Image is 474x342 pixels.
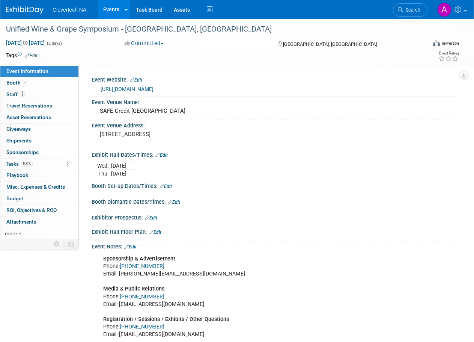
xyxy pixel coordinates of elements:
div: Exhibitor Prospectus: [92,212,459,222]
a: Giveaways [0,124,78,135]
a: ROI, Objectives & ROO [0,205,78,216]
a: Edit [149,230,161,235]
span: Shipments [6,138,32,144]
span: 2 [20,91,25,97]
div: Event Website: [92,74,459,84]
td: Wed. [97,162,111,170]
span: Playbook [6,172,28,178]
span: Asset Reservations [6,114,51,120]
span: Staff [6,91,25,97]
a: [PHONE_NUMBER] [120,263,164,269]
img: ExhibitDay [6,6,44,14]
a: Budget [0,193,78,204]
a: [PHONE_NUMBER] [120,324,164,330]
a: Edit [130,77,142,83]
span: Sponsorships [6,149,39,155]
span: more [5,230,17,236]
a: Edit [168,200,180,205]
a: Staff2 [0,89,78,100]
b: Media & Public Relations [103,286,164,292]
td: Personalize Event Tab Strip [50,239,63,249]
a: Booth [0,77,78,89]
div: Event Format [393,39,459,50]
span: Giveaways [6,126,31,132]
span: [DATE] [DATE] [6,39,45,46]
span: ROI, Objectives & ROO [6,207,57,213]
a: Search [393,3,427,17]
b: Registration / Sessions / Exhibits / Other Questions [103,316,229,322]
td: [DATE] [111,162,126,170]
td: Thu. [97,170,111,178]
a: [URL][DOMAIN_NAME] [101,86,153,92]
div: Unified Wine & Grape Symposium - [GEOGRAPHIC_DATA], [GEOGRAPHIC_DATA] [3,23,420,36]
td: [DATE] [111,170,126,178]
div: SAFE Credit [GEOGRAPHIC_DATA] [97,105,453,117]
span: Search [403,7,420,13]
a: Edit [160,184,172,189]
a: Edit [155,153,168,158]
div: Exhibit Hall Dates/Times: [92,149,459,159]
a: Playbook [0,170,78,181]
div: Event Notes: [92,241,459,251]
a: Sponsorships [0,147,78,158]
a: Edit [124,244,137,250]
div: In-Person [441,41,459,46]
a: Edit [145,215,157,221]
span: Tasks [6,161,33,167]
img: Format-Inperson.png [433,40,440,46]
td: Toggle Event Tabs [63,239,79,249]
a: Event Information [0,66,78,77]
span: Budget [6,195,23,201]
a: Edit [25,53,38,58]
i: Booth reservation complete [24,80,28,85]
a: Travel Reservations [0,100,78,112]
span: (2 days) [46,41,62,46]
span: Travel Reservations [6,103,52,109]
a: Attachments [0,216,78,228]
div: Event Venue Address: [92,120,459,129]
div: Booth Set-up Dates/Times: [92,180,459,190]
span: Attachments [6,219,36,225]
div: Event Rating [438,51,459,55]
span: 100% [21,161,33,166]
span: [GEOGRAPHIC_DATA], [GEOGRAPHIC_DATA] [283,41,377,47]
div: Phone: Email: [PERSON_NAME][EMAIL_ADDRESS][DOMAIN_NAME] Phone: Email: [EMAIL_ADDRESS][DOMAIN_NAME... [98,251,386,342]
span: Event Information [6,68,48,74]
div: Booth Dismantle Dates/Times: [92,196,459,206]
span: to [22,40,29,46]
div: Event Venue Name: [92,97,459,106]
span: Misc. Expenses & Credits [6,184,65,190]
a: more [0,228,78,239]
a: Tasks100% [0,159,78,170]
button: Committed [122,39,167,47]
b: Sponsorship & Advertisement [103,256,175,262]
pre: [STREET_ADDRESS] [100,131,236,138]
span: Clevertech NA [53,7,86,13]
a: Asset Reservations [0,112,78,123]
a: [PHONE_NUMBER] [120,294,164,300]
a: Misc. Expenses & Credits [0,182,78,193]
td: Tags [6,51,38,59]
a: Shipments [0,135,78,147]
img: Adnelys Hernandez [437,3,451,17]
div: Exhibit Hall Floor Plan: [92,226,459,236]
span: Booth [6,80,29,86]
